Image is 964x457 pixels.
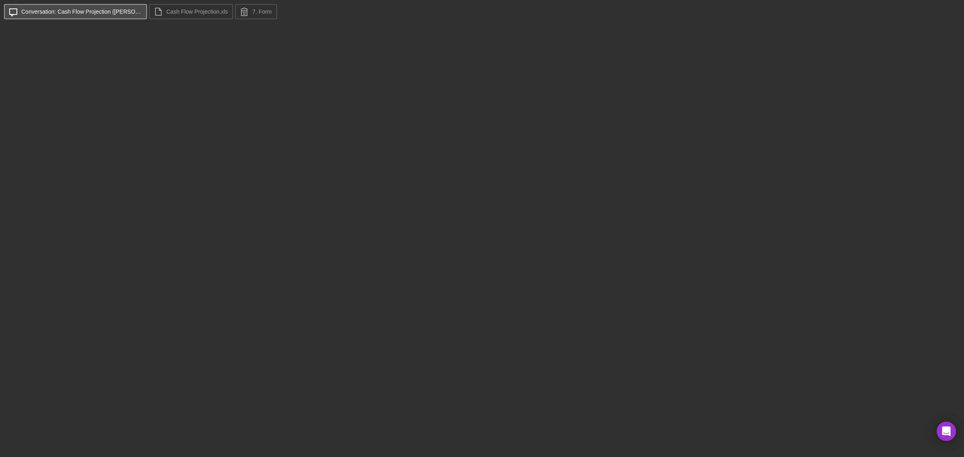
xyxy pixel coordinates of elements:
label: 7. Form [252,8,272,15]
button: Cash Flow Projection.xls [149,4,233,19]
button: Conversation: Cash Flow Projection ([PERSON_NAME]) [4,4,147,19]
label: Conversation: Cash Flow Projection ([PERSON_NAME]) [21,8,142,15]
button: 7. Form [235,4,277,19]
label: Cash Flow Projection.xls [166,8,228,15]
div: Open Intercom Messenger [937,422,956,441]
